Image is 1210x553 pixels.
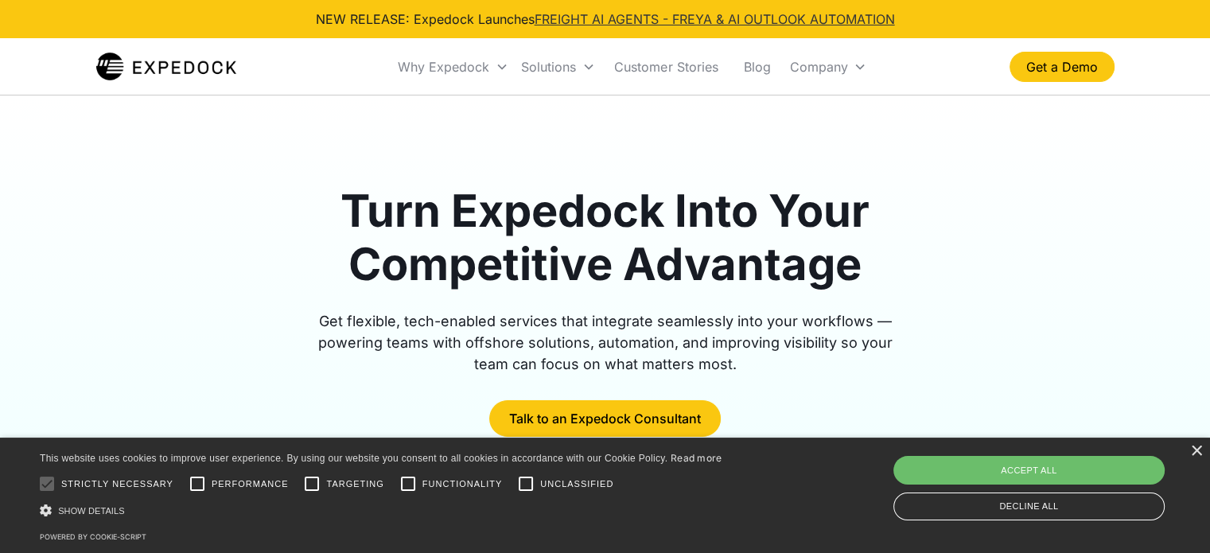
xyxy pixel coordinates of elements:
div: Why Expedock [398,59,489,75]
span: Performance [212,477,289,491]
a: Blog [730,40,783,94]
div: Company [789,59,847,75]
span: Strictly necessary [61,477,173,491]
span: Functionality [422,477,502,491]
a: home [96,51,237,83]
div: Why Expedock [391,40,515,94]
h1: Turn Expedock Into Your Competitive Advantage [300,185,911,291]
a: Talk to an Expedock Consultant [489,400,721,437]
span: This website uses cookies to improve user experience. By using our website you consent to all coo... [40,453,667,464]
a: FREIGHT AI AGENTS - FREYA & AI OUTLOOK AUTOMATION [535,11,895,27]
a: Get a Demo [1010,52,1115,82]
div: Get flexible, tech-enabled services that integrate seamlessly into your workflows — powering team... [300,310,911,375]
a: Powered by cookie-script [40,532,146,541]
div: Decline all [893,493,1165,520]
iframe: Chat Widget [1130,477,1210,553]
div: NEW RELEASE: Expedock Launches [316,10,895,29]
div: Close [1190,446,1202,458]
a: Customer Stories [601,40,730,94]
span: Show details [58,506,125,516]
div: Show details [40,502,722,519]
div: Accept all [893,456,1165,485]
span: Targeting [326,477,383,491]
a: Read more [671,452,722,464]
div: Solutions [515,40,601,94]
img: Expedock Logo [96,51,237,83]
div: Company [783,40,873,94]
span: Unclassified [540,477,613,491]
div: Solutions [521,59,576,75]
